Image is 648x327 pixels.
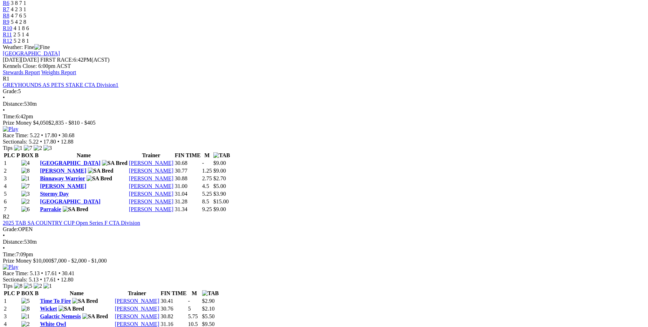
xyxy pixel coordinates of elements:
[3,101,645,107] div: 530m
[3,38,12,44] span: R12
[3,63,645,69] div: Kennels Close: 6:00pm ACST
[213,183,226,189] span: $5.00
[3,264,18,270] img: Play
[160,313,187,320] td: 30.82
[3,277,27,283] span: Sectionals:
[40,139,42,145] span: •
[34,44,50,50] img: Fine
[58,270,61,276] span: •
[88,168,113,174] img: SA Bred
[11,19,26,25] span: 5 4 2 8
[115,306,159,312] a: [PERSON_NAME]
[61,139,73,145] span: 12.88
[202,175,212,181] text: 2.75
[21,199,30,205] img: 2
[48,120,96,126] span: $2,835 - $810 - $405
[40,306,57,312] a: Wicket
[129,175,173,181] a: [PERSON_NAME]
[21,168,30,174] img: 8
[174,190,201,197] td: 31.04
[3,88,645,95] div: 5
[202,160,204,166] text: -
[21,206,30,213] img: 6
[62,132,75,138] span: 30.68
[51,258,107,264] span: $7,000 - $2,000 - $1,000
[129,191,173,197] a: [PERSON_NAME]
[3,32,12,37] span: R11
[82,313,108,320] img: SA Bred
[3,13,9,19] span: R8
[3,226,645,232] div: OPEN
[58,132,61,138] span: •
[129,199,173,204] a: [PERSON_NAME]
[30,132,40,138] span: 5.22
[129,152,174,159] th: Trainer
[4,183,20,190] td: 4
[202,290,219,297] img: TAB
[3,69,40,75] a: Stewards Report
[213,199,229,204] span: $15.00
[202,313,215,319] span: $5.50
[202,168,212,174] text: 1.25
[3,107,5,113] span: •
[213,191,226,197] span: $3.90
[160,298,187,305] td: 30.41
[62,270,75,276] span: 30.41
[21,298,30,304] img: 5
[3,57,21,63] span: [DATE]
[213,175,226,181] span: $2.70
[40,277,42,283] span: •
[174,160,201,167] td: 30.68
[24,145,32,151] img: 7
[188,321,198,327] text: 10.5
[16,152,20,158] span: P
[16,290,20,296] span: P
[3,25,12,31] a: R10
[57,277,60,283] span: •
[43,277,56,283] span: 17.61
[43,145,52,151] img: 3
[40,152,128,159] th: Name
[202,191,212,197] text: 5.25
[213,152,230,159] img: TAB
[3,57,39,63] span: [DATE]
[3,245,5,251] span: •
[41,69,76,75] a: Weights Report
[174,167,201,174] td: 30.77
[21,175,30,182] img: 1
[174,152,201,159] th: FIN TIME
[40,160,101,166] a: [GEOGRAPHIC_DATA]
[202,206,212,212] text: 9.25
[4,190,20,197] td: 5
[3,101,24,107] span: Distance:
[21,191,30,197] img: 3
[202,183,209,189] text: 4.5
[3,120,645,126] div: Prize Money $4,050
[160,290,187,297] th: FIN TIME
[34,145,42,151] img: 2
[11,13,26,19] span: 4 7 6 5
[3,251,645,258] div: 7:09pm
[3,132,28,138] span: Race Time:
[41,270,43,276] span: •
[4,175,20,182] td: 3
[3,226,18,232] span: Grade:
[3,283,13,289] span: Tips
[3,6,9,12] a: R7
[40,57,110,63] span: 6:42PM(ACST)
[3,220,140,226] a: 2025 TAB SA COUNTRY CUP Open Series F CTA Division
[40,298,71,304] a: Time To Fire
[57,139,60,145] span: •
[21,160,30,166] img: 4
[3,19,9,25] a: R9
[24,283,32,289] img: 5
[102,160,127,166] img: SA Bred
[174,183,201,190] td: 31.00
[63,206,88,213] img: SA Bred
[14,283,22,289] img: 8
[188,306,191,312] text: 5
[4,198,20,205] td: 6
[3,145,13,151] span: Tips
[129,183,173,189] a: [PERSON_NAME]
[3,126,18,132] img: Play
